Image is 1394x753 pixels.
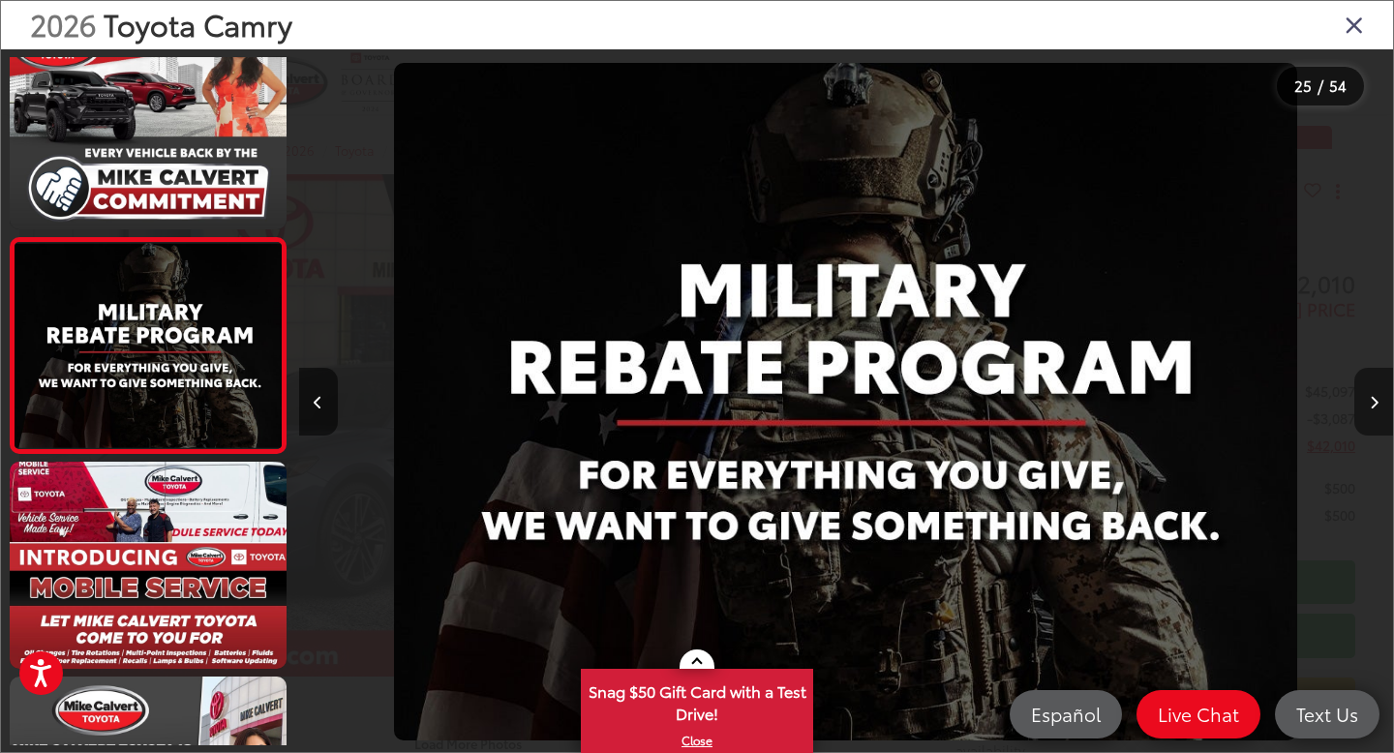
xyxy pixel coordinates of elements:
div: 2026 Toyota Camry XSE 24 [298,63,1392,740]
a: Live Chat [1136,690,1260,738]
span: Snag $50 Gift Card with a Test Drive! [583,671,811,730]
button: Next image [1354,368,1393,436]
span: Español [1021,702,1110,726]
i: Close gallery [1345,12,1364,37]
button: Previous image [299,368,338,436]
img: 2026 Toyota Camry XSE [7,19,288,230]
span: Toyota Camry [104,3,292,45]
span: / [1316,79,1325,93]
span: 54 [1329,75,1347,96]
span: 25 [1294,75,1312,96]
a: Text Us [1275,690,1379,738]
span: 2026 [30,3,96,45]
span: Live Chat [1148,702,1249,726]
a: Español [1010,690,1122,738]
img: 2026 Toyota Camry XSE [394,63,1298,740]
img: 2026 Toyota Camry XSE [12,243,284,447]
img: 2026 Toyota Camry XSE [7,460,288,671]
span: Text Us [1287,702,1368,726]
